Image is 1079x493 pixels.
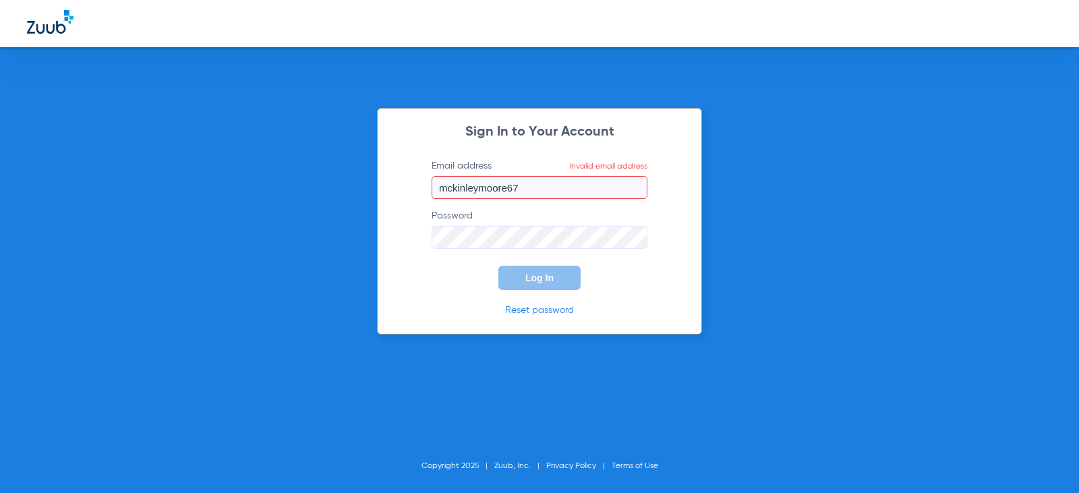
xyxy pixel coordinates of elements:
[432,159,647,199] label: Email address
[432,176,647,199] input: Email addressInvalid email address
[569,163,647,171] span: Invalid email address
[421,459,494,473] li: Copyright 2025
[432,209,647,249] label: Password
[432,226,647,249] input: Password
[546,462,596,470] a: Privacy Policy
[494,459,546,473] li: Zuub, Inc.
[411,125,668,139] h2: Sign In to Your Account
[498,266,581,290] button: Log In
[505,306,574,315] a: Reset password
[27,10,74,34] img: Zuub Logo
[612,462,658,470] a: Terms of Use
[525,272,554,283] span: Log In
